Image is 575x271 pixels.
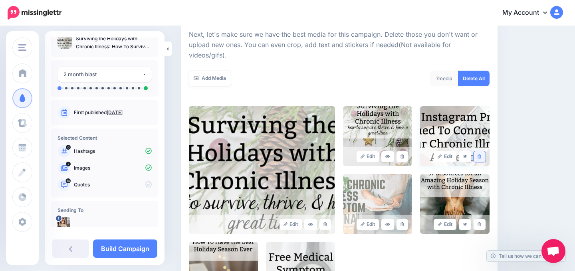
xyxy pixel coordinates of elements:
a: [DATE] [107,109,123,115]
li: A post will be sent on day 1 [65,87,67,89]
img: menu.png [18,44,26,51]
p: Surviving the Holidays with Chronic Illness: How To Survive, Thrive, & Have a Great Time [76,35,152,51]
li: A post will be sent on day 2 [71,87,73,89]
img: 68dd47667b4730026ede9dcfe7063f1b_large.jpg [343,106,412,166]
li: A post will be sent on day 46 [138,87,140,89]
p: Images [74,164,152,172]
a: Tell us how we can improve [487,251,565,261]
li: A post will be sent on day 7 [101,87,104,89]
li: A post will be sent on day 60 [144,86,148,90]
a: Edit [357,219,379,230]
h4: Sending To [57,207,152,213]
li: A post will be sent on day 8 [107,87,110,89]
li: A post will be sent on day 5 [89,87,92,89]
div: media [430,71,458,86]
span: 14 [66,178,71,183]
li: A post will be sent on day 18 [126,87,128,89]
img: 1b354e38f7ec9e11e57b97bb7a647a74_large.jpg [420,106,489,166]
h4: Selected Content [57,135,152,141]
div: 2 month blast [63,70,142,79]
p: Next, let's make sure we have the best media for this campaign. Delete those you don't want or up... [189,30,490,61]
li: A post will be sent on day 3 [77,87,79,89]
li: A post will be sent on day 31 [132,87,134,89]
img: f295ddd6188007684c2e0d4a1a915322_thumb.jpg [57,35,72,49]
img: 1cc85f07adef6023f3a6ebbdda3ffd75_large.jpg [343,174,412,234]
img: 218253520_234552475155016_8163494364171905236_n-bsa153206.jpg [57,217,70,230]
img: Missinglettr [8,6,61,20]
li: A post will be sent on day 6 [95,87,98,89]
a: Edit [280,219,302,230]
li: A post will be sent on day 4 [83,87,86,89]
span: 0 [66,145,71,150]
a: Open chat [541,239,565,263]
button: 2 month blast [57,67,152,82]
img: 04758b73926e236c828847a28438e321_large.jpg [420,174,489,234]
p: First published [74,109,152,116]
a: Add Media [189,71,231,86]
span: 7 [66,162,71,166]
a: Delete All [458,71,490,86]
a: Edit [357,151,379,162]
li: A post will be sent on day 0 [57,86,61,90]
li: A post will be sent on day 11 [119,87,122,89]
span: 7 [436,75,438,81]
p: Quotes [74,181,152,188]
li: A post will be sent on day 9 [113,87,116,89]
a: Edit [434,151,456,162]
a: My Account [494,3,563,23]
a: Edit [434,219,456,230]
img: f295ddd6188007684c2e0d4a1a915322_large.jpg [189,106,335,234]
p: Hashtags [74,148,152,155]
